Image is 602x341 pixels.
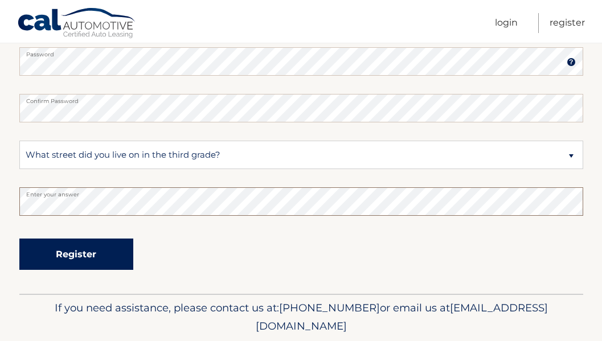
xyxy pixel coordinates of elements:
[567,57,576,67] img: tooltip.svg
[19,47,583,56] label: Password
[17,7,137,40] a: Cal Automotive
[19,187,583,196] label: Enter your answer
[495,13,518,33] a: Login
[256,301,548,332] span: [EMAIL_ADDRESS][DOMAIN_NAME]
[550,13,585,33] a: Register
[279,301,380,314] span: [PHONE_NUMBER]
[19,94,583,103] label: Confirm Password
[36,299,566,335] p: If you need assistance, please contact us at: or email us at
[19,239,133,270] button: Register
